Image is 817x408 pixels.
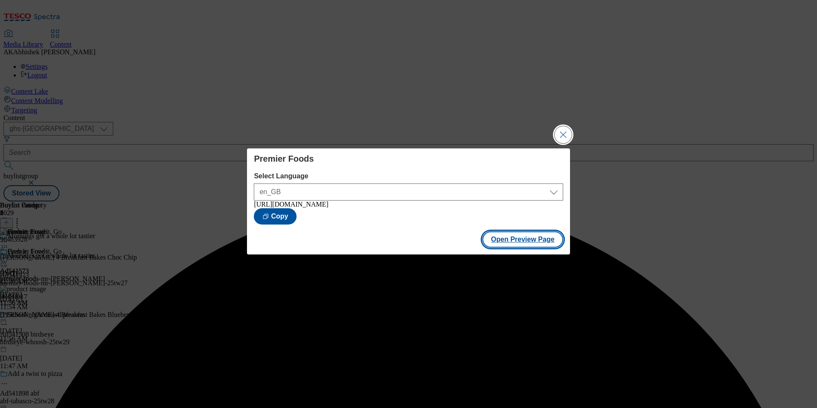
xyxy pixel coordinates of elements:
div: Modal [247,148,570,254]
button: Close Modal [555,126,572,143]
button: Open Preview Page [482,231,563,248]
div: [URL][DOMAIN_NAME] [254,201,563,208]
label: Select Language [254,172,563,180]
button: Copy [254,208,297,225]
h4: Premier Foods [254,154,563,164]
